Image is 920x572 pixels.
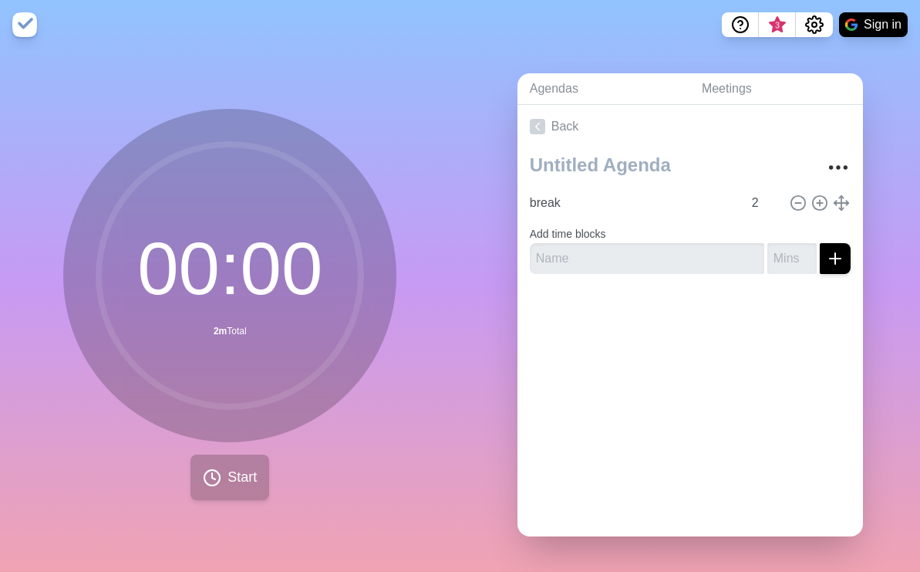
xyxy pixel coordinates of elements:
input: Name [524,188,743,218]
input: Name [530,243,764,274]
button: More [823,152,854,183]
button: Sign in [839,12,908,37]
a: Agendas [517,73,689,105]
input: Mins [746,188,783,218]
button: Help [722,12,759,37]
button: Start [190,455,269,500]
input: Mins [767,243,817,274]
button: Settings [796,12,833,37]
span: 3 [771,19,784,32]
a: Back [517,105,863,148]
img: google logo [845,19,858,31]
button: What’s new [759,12,796,37]
a: Meetings [689,73,863,105]
span: Start [227,467,257,488]
label: Add time blocks [530,228,606,240]
img: timeblocks logo [12,12,37,37]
